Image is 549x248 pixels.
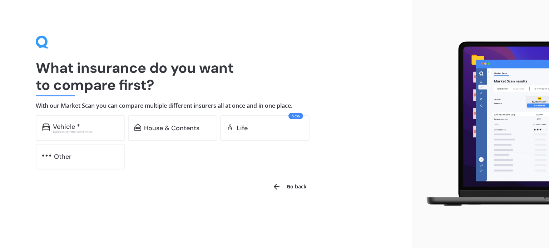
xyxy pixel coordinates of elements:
[36,59,376,93] h1: What insurance do you want to compare first?
[237,125,248,132] div: Life
[42,152,51,159] img: other.81dba5aafe580aa69f38.svg
[417,38,549,210] img: laptop.webp
[36,102,376,110] h4: With our Market Scan you can compare multiple different insurers all at once and in one place.
[53,130,119,133] div: Excludes commercial vehicles
[42,123,50,131] img: car.f15378c7a67c060ca3f3.svg
[227,123,234,131] img: life.f720d6a2d7cdcd3ad642.svg
[54,153,71,160] div: Other
[53,123,80,130] div: Vehicle *
[288,113,303,119] span: New
[134,123,141,131] img: home-and-contents.b802091223b8502ef2dd.svg
[268,178,311,195] button: Go back
[144,125,199,132] div: House & Contents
